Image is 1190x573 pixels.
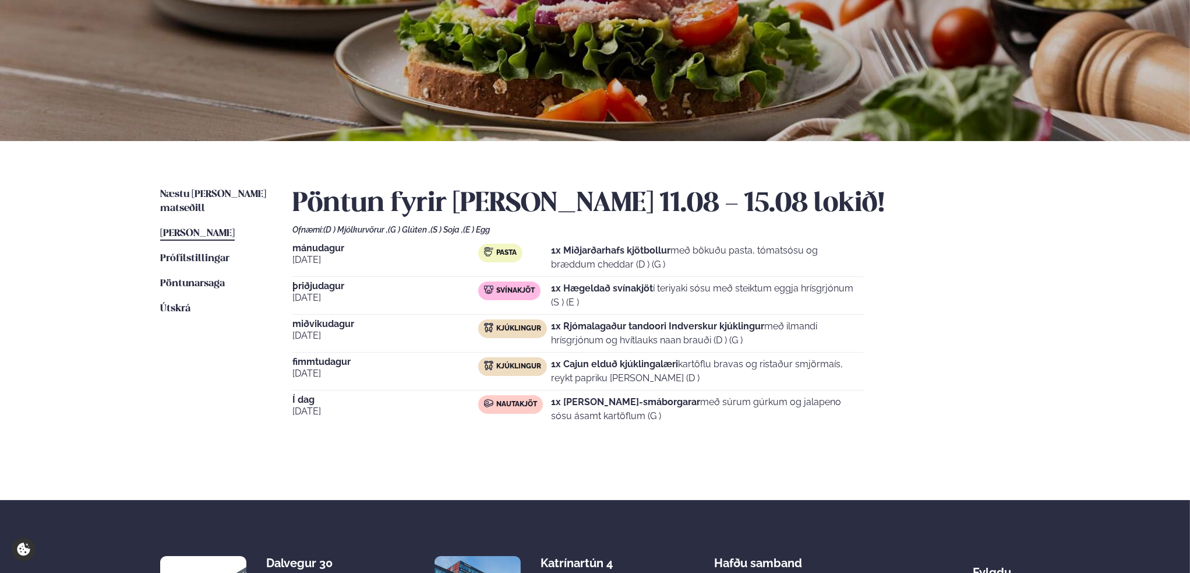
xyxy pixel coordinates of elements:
[160,189,266,213] span: Næstu [PERSON_NAME] matseðill
[496,248,517,258] span: Pasta
[463,225,490,234] span: (E ) Egg
[292,329,478,343] span: [DATE]
[12,537,36,561] a: Cookie settings
[160,304,190,314] span: Útskrá
[160,279,225,289] span: Pöntunarsaga
[551,245,670,256] strong: 1x Miðjarðarhafs kjötbollur
[292,253,478,267] span: [DATE]
[496,400,537,409] span: Nautakjöt
[292,405,478,419] span: [DATE]
[484,323,493,332] img: chicken.svg
[292,188,1030,220] h2: Pöntun fyrir [PERSON_NAME] 11.08 - 15.08 lokið!
[292,291,478,305] span: [DATE]
[160,254,229,263] span: Prófílstillingar
[430,225,463,234] span: (S ) Soja ,
[551,321,764,332] strong: 1x Rjómalagaður tandoori Indverskur kjúklingur
[160,252,229,266] a: Prófílstillingar
[292,367,478,381] span: [DATE]
[388,225,430,234] span: (G ) Glúten ,
[551,244,863,272] p: með bökuðu pasta, tómatsósu og bræddum cheddar (D ) (G )
[160,277,225,291] a: Pöntunarsaga
[496,324,541,333] span: Kjúklingur
[484,361,493,370] img: chicken.svg
[551,395,863,423] p: með súrum gúrkum og jalapeno sósu ásamt kartöflum (G )
[484,399,493,408] img: beef.svg
[266,556,359,570] div: Dalvegur 30
[541,556,633,570] div: Katrínartún 4
[496,362,541,371] span: Kjúklingur
[292,282,478,291] span: þriðjudagur
[484,285,493,294] img: pork.svg
[551,357,863,385] p: kartöflu bravas og ristaður smjörmaís, reykt papriku [PERSON_NAME] (D )
[292,319,478,329] span: miðvikudagur
[160,188,269,216] a: Næstu [PERSON_NAME] matseðill
[551,283,653,294] strong: 1x Hægeldað svínakjöt
[551,282,863,310] p: í teriyaki sósu með steiktum eggja hrísgrjónum (S ) (E )
[323,225,388,234] span: (D ) Mjólkurvörur ,
[160,227,235,241] a: [PERSON_NAME]
[292,244,478,253] span: mánudagur
[160,229,235,238] span: [PERSON_NAME]
[484,247,493,256] img: pasta.svg
[496,286,535,296] span: Svínakjöt
[551,396,700,407] strong: 1x [PERSON_NAME]-smáborgarar
[160,302,190,316] a: Útskrá
[292,225,1030,234] div: Ofnæmi:
[551,319,863,347] p: með ilmandi hrísgrjónum og hvítlauks naan brauði (D ) (G )
[714,547,802,570] span: Hafðu samband
[292,395,478,405] span: Í dag
[551,358,678,370] strong: 1x Cajun elduð kjúklingalæri
[292,357,478,367] span: fimmtudagur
